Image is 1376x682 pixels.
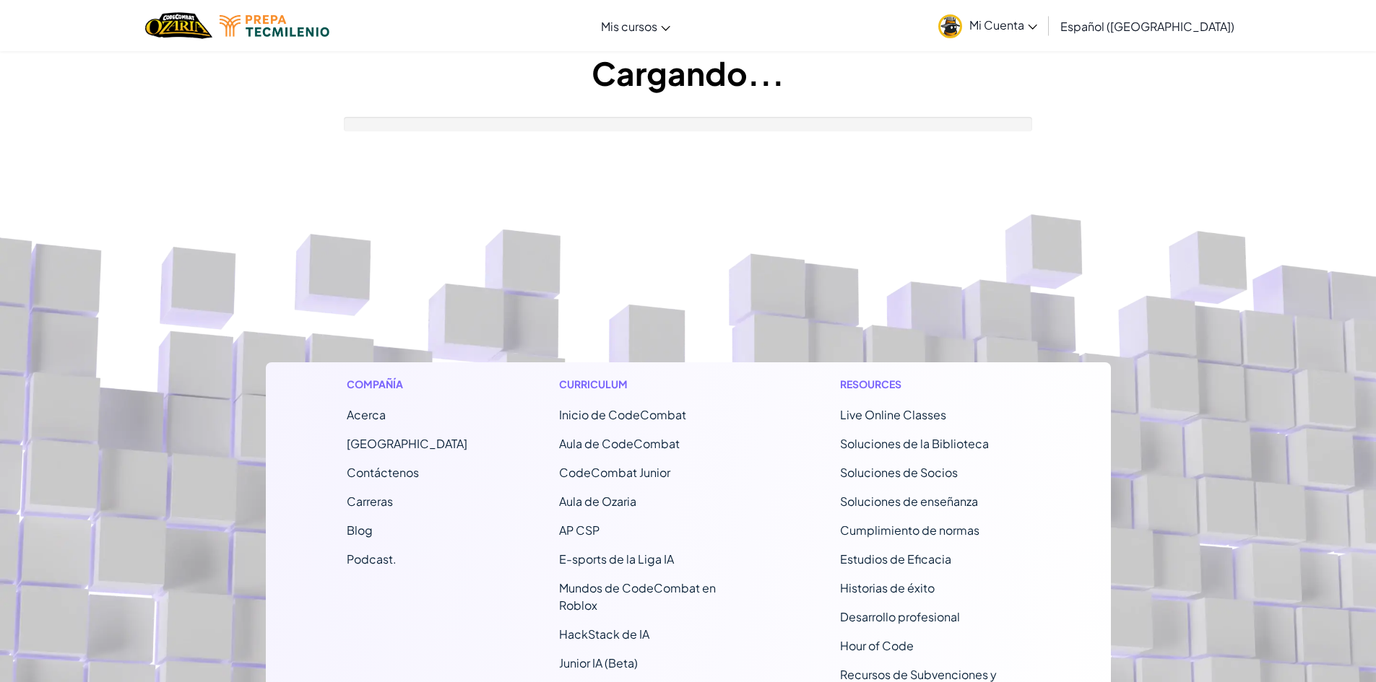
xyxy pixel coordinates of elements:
a: Soluciones de la Biblioteca [840,436,989,451]
img: avatar [938,14,962,38]
a: Estudios de Eficacia [840,551,951,567]
h1: Curriculum [559,377,749,392]
h1: Compañía [347,377,467,392]
img: Home [145,11,212,40]
a: Hour of Code [840,638,914,653]
a: Mundos de CodeCombat en Roblox [559,580,716,613]
a: [GEOGRAPHIC_DATA] [347,436,467,451]
a: E-sports de la Liga IA [559,551,674,567]
a: Blog [347,523,373,538]
a: Acerca [347,407,386,422]
a: Mi Cuenta [931,3,1044,48]
a: Cumplimiento de normas [840,523,979,538]
a: Soluciones de Socios [840,465,958,480]
span: Inicio de CodeCombat [559,407,686,422]
a: Historias de éxito [840,580,935,595]
a: Junior IA (Beta) [559,655,638,670]
a: Desarrollo profesional [840,609,960,624]
span: Contáctenos [347,465,419,480]
img: Tecmilenio logo [220,15,329,37]
a: HackStack de IA [559,626,649,642]
span: Mi Cuenta [969,17,1037,32]
a: Aula de Ozaria [559,494,636,509]
a: Español ([GEOGRAPHIC_DATA]) [1053,6,1242,45]
span: Mis cursos [601,19,657,34]
a: Mis cursos [594,6,678,45]
a: Carreras [347,494,393,509]
a: Live Online Classes [840,407,946,422]
a: Podcast. [347,551,397,567]
a: AP CSP [559,523,600,538]
h1: Resources [840,377,1030,392]
a: Soluciones de enseñanza [840,494,978,509]
a: Ozaria by CodeCombat logo [145,11,212,40]
a: CodeCombat Junior [559,465,670,480]
a: Aula de CodeCombat [559,436,680,451]
span: Español ([GEOGRAPHIC_DATA]) [1060,19,1234,34]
